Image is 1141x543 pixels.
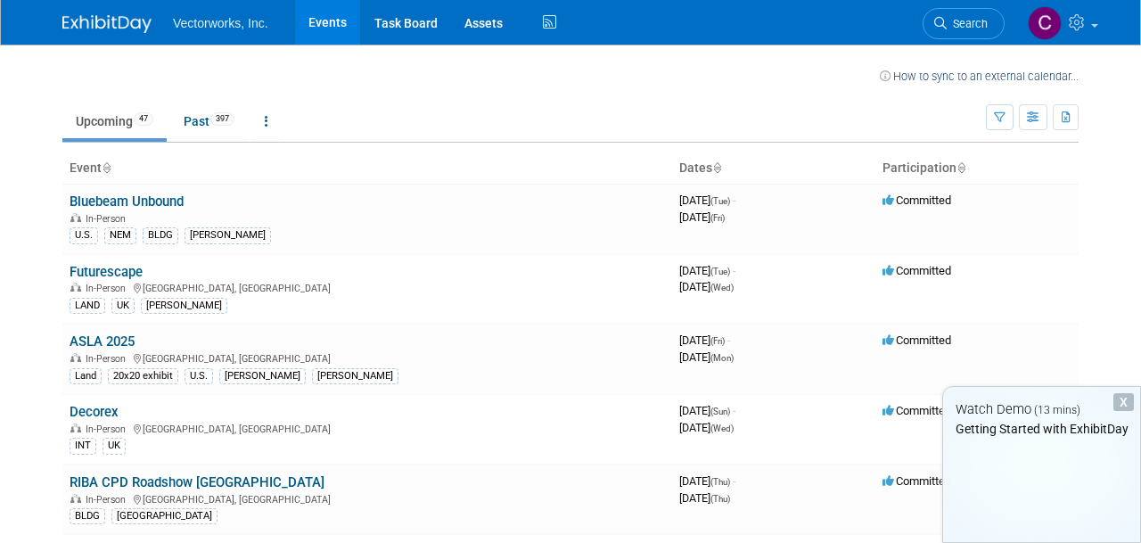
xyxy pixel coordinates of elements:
span: (Tue) [710,267,730,276]
a: Upcoming47 [62,104,167,138]
span: - [733,404,735,417]
div: [PERSON_NAME] [141,298,227,314]
span: - [733,193,735,207]
div: INT [70,438,96,454]
div: [PERSON_NAME] [219,368,306,384]
th: Event [62,153,672,184]
span: (Thu) [710,477,730,487]
img: In-Person Event [70,283,81,292]
img: Connor Mallyon [1028,6,1062,40]
span: Committed [882,333,951,347]
span: (Thu) [710,494,730,504]
span: In-Person [86,283,131,294]
span: (Sun) [710,407,730,416]
div: LAND [70,298,105,314]
span: (Wed) [710,283,734,292]
span: Committed [882,193,951,207]
span: In-Person [86,424,131,435]
div: Getting Started with ExhibitDay [943,420,1140,438]
span: [DATE] [679,264,735,277]
div: [GEOGRAPHIC_DATA] [111,508,218,524]
div: BLDG [70,508,105,524]
div: 20x20 exhibit [108,368,178,384]
div: BLDG [143,227,178,243]
a: ASLA 2025 [70,333,135,350]
a: Sort by Start Date [712,160,721,175]
img: In-Person Event [70,213,81,222]
div: U.S. [70,227,98,243]
a: Decorex [70,404,119,420]
span: - [733,474,735,488]
a: Futurescape [70,264,143,280]
span: - [727,333,730,347]
span: - [733,264,735,277]
a: RIBA CPD Roadshow [GEOGRAPHIC_DATA] [70,474,324,490]
span: [DATE] [679,421,734,434]
a: Sort by Participation Type [956,160,965,175]
span: Committed [882,264,951,277]
a: Sort by Event Name [102,160,111,175]
div: UK [103,438,126,454]
span: [DATE] [679,474,735,488]
img: In-Person Event [70,353,81,362]
span: 47 [134,112,153,126]
span: Committed [882,474,951,488]
span: (13 mins) [1034,404,1080,416]
span: (Fri) [710,336,725,346]
span: (Mon) [710,353,734,363]
span: [DATE] [679,210,725,224]
a: Bluebeam Unbound [70,193,184,210]
span: (Fri) [710,213,725,223]
span: [DATE] [679,350,734,364]
span: 397 [210,112,234,126]
span: [DATE] [679,404,735,417]
span: [DATE] [679,193,735,207]
a: How to sync to an external calendar... [880,70,1079,83]
div: Land [70,368,102,384]
div: [GEOGRAPHIC_DATA], [GEOGRAPHIC_DATA] [70,491,665,506]
img: In-Person Event [70,494,81,503]
span: (Wed) [710,424,734,433]
span: Vectorworks, Inc. [173,16,268,30]
div: [PERSON_NAME] [185,227,271,243]
th: Dates [672,153,875,184]
div: Dismiss [1113,393,1134,411]
div: [GEOGRAPHIC_DATA], [GEOGRAPHIC_DATA] [70,350,665,365]
span: In-Person [86,213,131,225]
span: Committed [882,404,951,417]
span: [DATE] [679,333,730,347]
img: ExhibitDay [62,15,152,33]
div: [GEOGRAPHIC_DATA], [GEOGRAPHIC_DATA] [70,421,665,435]
span: In-Person [86,494,131,506]
div: U.S. [185,368,213,384]
span: (Tue) [710,196,730,206]
div: Watch Demo [943,400,1140,419]
div: [GEOGRAPHIC_DATA], [GEOGRAPHIC_DATA] [70,280,665,294]
span: Search [947,17,988,30]
div: NEM [104,227,136,243]
div: UK [111,298,135,314]
a: Search [923,8,1005,39]
span: In-Person [86,353,131,365]
div: [PERSON_NAME] [312,368,398,384]
a: Past397 [170,104,248,138]
th: Participation [875,153,1079,184]
span: [DATE] [679,491,730,505]
span: [DATE] [679,280,734,293]
img: In-Person Event [70,424,81,432]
